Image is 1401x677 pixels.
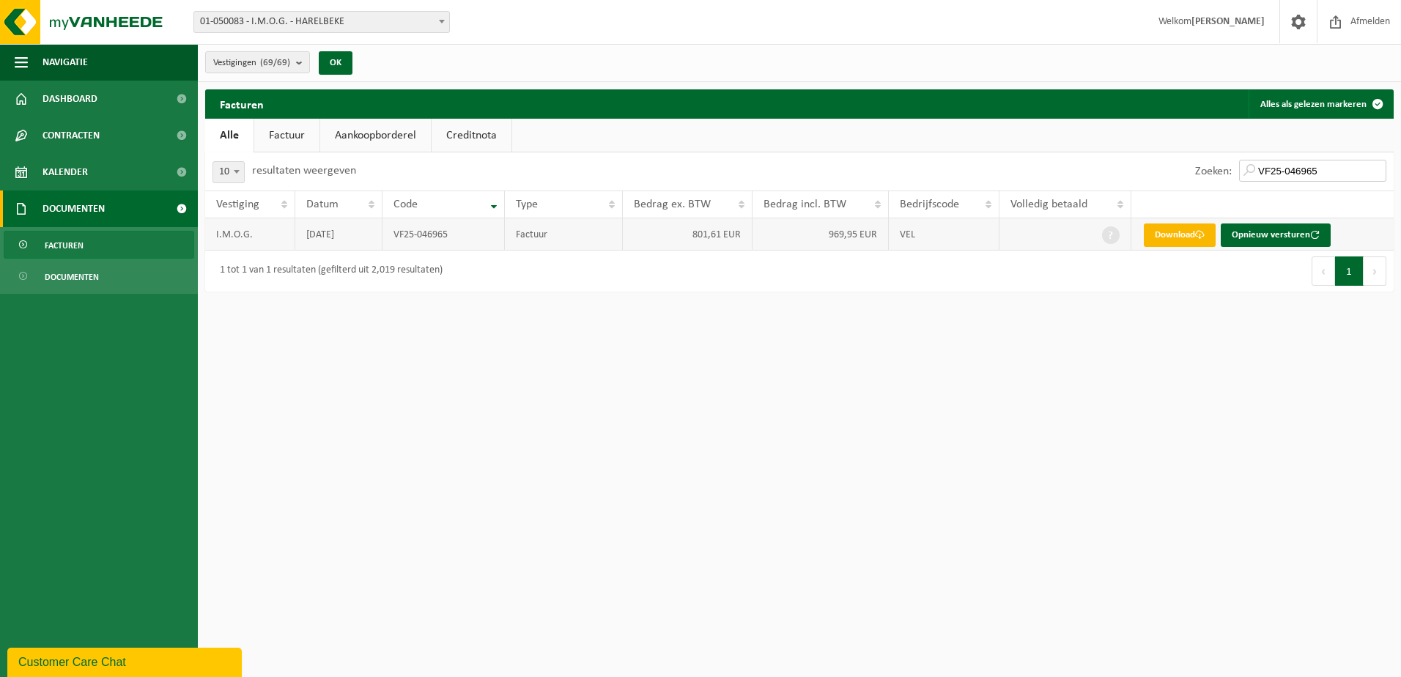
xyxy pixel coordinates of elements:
[45,232,84,259] span: Facturen
[45,263,99,291] span: Documenten
[319,51,352,75] button: OK
[393,199,418,210] span: Code
[42,154,88,190] span: Kalender
[295,218,382,251] td: [DATE]
[205,89,278,118] h2: Facturen
[4,231,194,259] a: Facturen
[753,218,890,251] td: 969,95 EUR
[306,199,339,210] span: Datum
[252,165,356,177] label: resultaten weergeven
[42,44,88,81] span: Navigatie
[634,199,711,210] span: Bedrag ex. BTW
[260,58,290,67] count: (69/69)
[193,11,450,33] span: 01-050083 - I.M.O.G. - HARELBEKE
[216,199,259,210] span: Vestiging
[42,81,97,117] span: Dashboard
[505,218,623,251] td: Factuur
[254,119,319,152] a: Factuur
[7,645,245,677] iframe: chat widget
[432,119,511,152] a: Creditnota
[1195,166,1232,177] label: Zoeken:
[1144,223,1216,247] a: Download
[212,161,245,183] span: 10
[1010,199,1087,210] span: Volledig betaald
[320,119,431,152] a: Aankoopborderel
[205,119,254,152] a: Alle
[212,258,443,284] div: 1 tot 1 van 1 resultaten (gefilterd uit 2,019 resultaten)
[516,199,538,210] span: Type
[194,12,449,32] span: 01-050083 - I.M.O.G. - HARELBEKE
[1249,89,1392,119] button: Alles als gelezen markeren
[4,262,194,290] a: Documenten
[900,199,959,210] span: Bedrijfscode
[205,218,295,251] td: I.M.O.G.
[1221,223,1331,247] button: Opnieuw versturen
[1312,256,1335,286] button: Previous
[213,162,244,182] span: 10
[42,117,100,154] span: Contracten
[382,218,505,251] td: VF25-046965
[1191,16,1265,27] strong: [PERSON_NAME]
[623,218,753,251] td: 801,61 EUR
[764,199,846,210] span: Bedrag incl. BTW
[889,218,999,251] td: VEL
[1335,256,1364,286] button: 1
[42,190,105,227] span: Documenten
[1364,256,1386,286] button: Next
[213,52,290,74] span: Vestigingen
[205,51,310,73] button: Vestigingen(69/69)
